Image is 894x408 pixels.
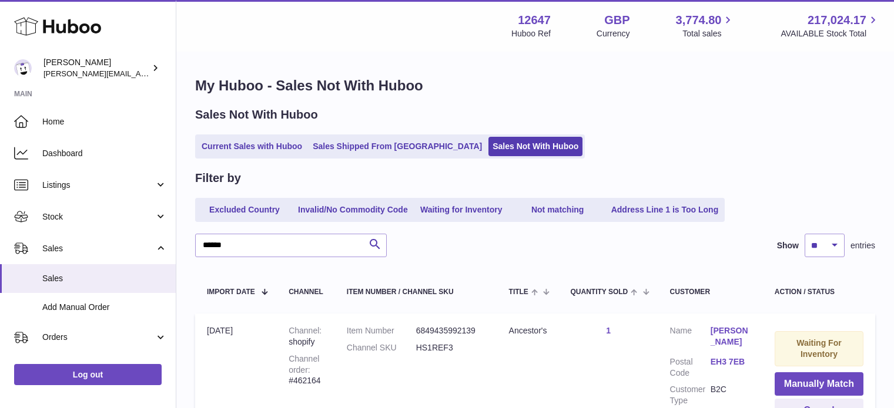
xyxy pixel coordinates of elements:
div: Ancestor's [509,325,547,336]
strong: Channel order [289,354,319,375]
dt: Customer Type [670,384,711,406]
div: shopify [289,325,323,348]
h2: Filter by [195,170,241,186]
div: Customer [670,288,751,296]
a: Excluded Country [197,200,292,220]
a: [PERSON_NAME] [711,325,751,348]
label: Show [777,240,799,251]
span: Quantity Sold [570,288,628,296]
strong: 12647 [518,12,551,28]
span: Orders [42,332,155,343]
h2: Sales Not With Huboo [195,107,318,123]
div: Action / Status [775,288,863,296]
img: peter@pinter.co.uk [14,59,32,77]
span: Import date [207,288,255,296]
dd: HS1REF3 [416,342,485,353]
div: [PERSON_NAME] [43,57,149,79]
span: Listings [42,180,155,191]
strong: Waiting For Inventory [796,338,841,359]
a: Sales Shipped From [GEOGRAPHIC_DATA] [309,137,486,156]
span: Sales [42,243,155,254]
span: AVAILABLE Stock Total [781,28,880,39]
span: entries [851,240,875,251]
span: Stock [42,211,155,222]
a: Invalid/No Commodity Code [294,200,412,220]
a: 3,774.80 Total sales [676,12,735,39]
dt: Postal Code [670,356,711,379]
span: Dashboard [42,148,167,159]
a: 217,024.17 AVAILABLE Stock Total [781,12,880,39]
span: [PERSON_NAME][EMAIL_ADDRESS][PERSON_NAME][DOMAIN_NAME] [43,69,299,78]
dd: B2C [711,384,751,406]
span: 217,024.17 [808,12,866,28]
strong: GBP [604,12,630,28]
span: Sales [42,273,167,284]
a: Not matching [511,200,605,220]
div: Channel [289,288,323,296]
span: Total sales [682,28,735,39]
a: Current Sales with Huboo [197,137,306,156]
a: Address Line 1 is Too Long [607,200,723,220]
button: Manually Match [775,372,863,396]
strong: Channel [289,326,322,335]
div: Currency [597,28,630,39]
div: #462164 [289,353,323,387]
div: Item Number / Channel SKU [347,288,485,296]
h1: My Huboo - Sales Not With Huboo [195,76,875,95]
span: Home [42,116,167,127]
dt: Name [670,325,711,350]
a: Log out [14,364,162,385]
span: Add Manual Order [42,302,167,313]
div: Huboo Ref [511,28,551,39]
a: Sales Not With Huboo [488,137,582,156]
a: EH3 7EB [711,356,751,367]
span: 3,774.80 [676,12,722,28]
dt: Item Number [347,325,416,336]
span: Title [509,288,528,296]
dt: Channel SKU [347,342,416,353]
dd: 6849435992139 [416,325,485,336]
a: Waiting for Inventory [414,200,508,220]
a: 1 [606,326,611,335]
